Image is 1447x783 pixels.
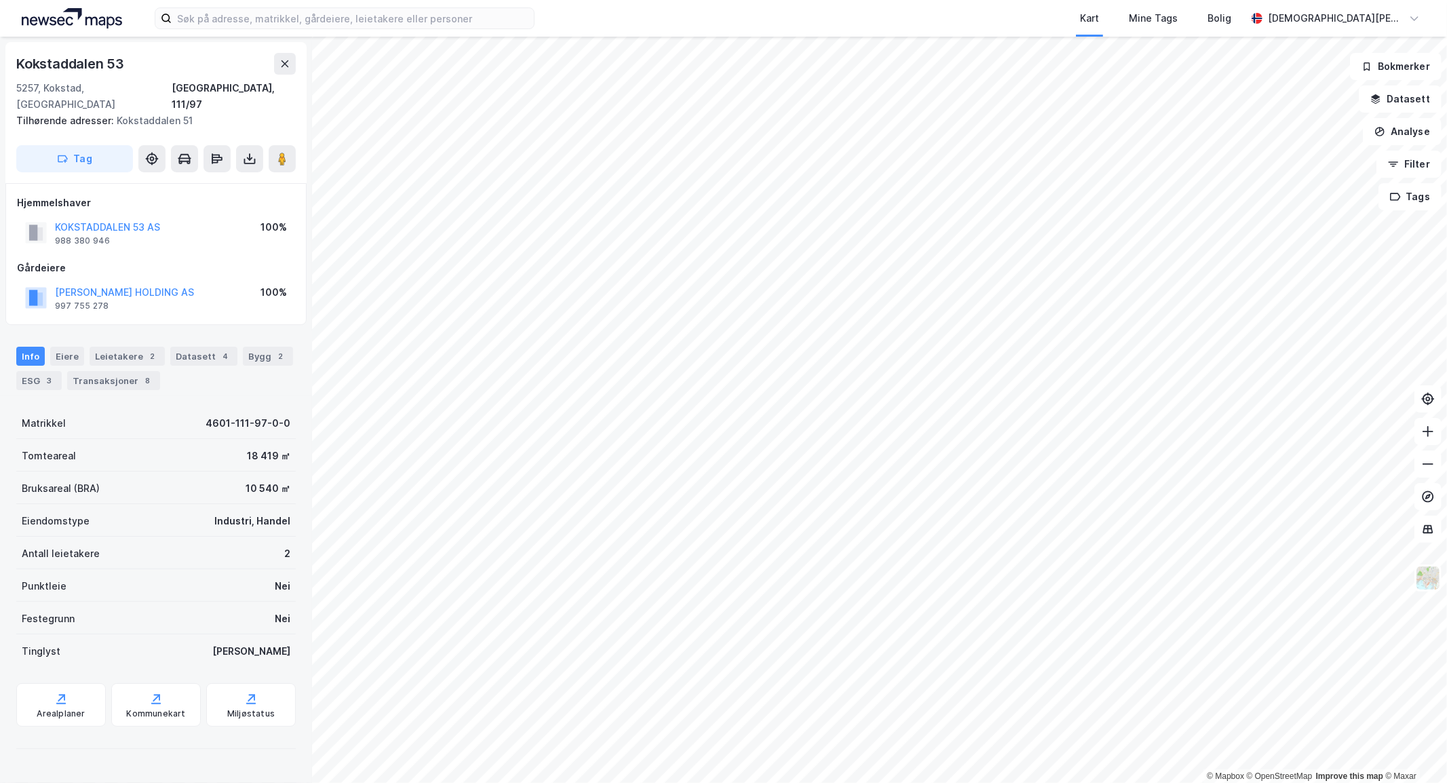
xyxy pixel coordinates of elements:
[247,448,290,464] div: 18 419 ㎡
[243,347,293,366] div: Bygg
[17,260,295,276] div: Gårdeiere
[22,643,60,660] div: Tinglyst
[50,347,84,366] div: Eiere
[16,371,62,390] div: ESG
[261,284,287,301] div: 100%
[1378,183,1442,210] button: Tags
[55,235,110,246] div: 988 380 946
[16,80,172,113] div: 5257, Kokstad, [GEOGRAPHIC_DATA]
[22,546,100,562] div: Antall leietakere
[206,415,290,432] div: 4601-111-97-0-0
[274,349,288,363] div: 2
[55,301,109,311] div: 997 755 278
[126,708,185,719] div: Kommunekart
[1129,10,1178,26] div: Mine Tags
[1350,53,1442,80] button: Bokmerker
[246,480,290,497] div: 10 540 ㎡
[37,708,85,719] div: Arealplaner
[90,347,165,366] div: Leietakere
[141,374,155,387] div: 8
[172,80,296,113] div: [GEOGRAPHIC_DATA], 111/97
[17,195,295,211] div: Hjemmelshaver
[218,349,232,363] div: 4
[22,611,75,627] div: Festegrunn
[227,708,275,719] div: Miljøstatus
[1268,10,1404,26] div: [DEMOGRAPHIC_DATA][PERSON_NAME]
[43,374,56,387] div: 3
[16,53,127,75] div: Kokstaddalen 53
[16,113,285,129] div: Kokstaddalen 51
[212,643,290,660] div: [PERSON_NAME]
[284,546,290,562] div: 2
[1080,10,1099,26] div: Kart
[170,347,237,366] div: Datasett
[16,115,117,126] span: Tilhørende adresser:
[214,513,290,529] div: Industri, Handel
[22,448,76,464] div: Tomteareal
[1359,85,1442,113] button: Datasett
[261,219,287,235] div: 100%
[1379,718,1447,783] div: Kontrollprogram for chat
[1415,565,1441,591] img: Z
[275,578,290,594] div: Nei
[16,145,133,172] button: Tag
[146,349,159,363] div: 2
[1247,771,1313,781] a: OpenStreetMap
[1208,10,1231,26] div: Bolig
[172,8,534,28] input: Søk på adresse, matrikkel, gårdeiere, leietakere eller personer
[1207,771,1244,781] a: Mapbox
[1379,718,1447,783] iframe: Chat Widget
[22,8,122,28] img: logo.a4113a55bc3d86da70a041830d287a7e.svg
[1376,151,1442,178] button: Filter
[22,578,66,594] div: Punktleie
[1363,118,1442,145] button: Analyse
[16,347,45,366] div: Info
[275,611,290,627] div: Nei
[22,415,66,432] div: Matrikkel
[22,513,90,529] div: Eiendomstype
[67,371,160,390] div: Transaksjoner
[22,480,100,497] div: Bruksareal (BRA)
[1316,771,1383,781] a: Improve this map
